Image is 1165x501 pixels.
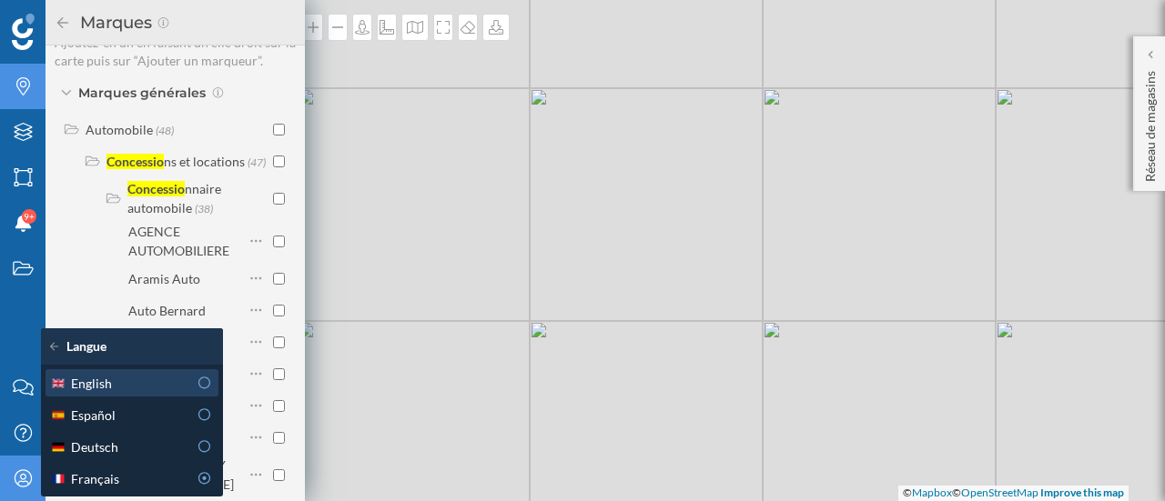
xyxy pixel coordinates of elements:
[106,154,164,169] div: Concessio
[78,84,206,102] span: Marques générales
[195,200,213,215] span: (38)
[127,181,185,196] div: Concessio
[1141,64,1160,182] p: Réseau de magasins
[128,224,229,258] div: AGENCE AUTOMOBILIERE
[128,303,206,318] div: Auto Bernard
[24,207,35,225] span: 9+
[71,374,112,393] span: English
[128,271,200,286] div: Aramis Auto
[156,122,174,137] span: (48)
[248,154,266,169] span: (47)
[71,469,119,488] span: Français
[164,154,245,169] div: ns et locations
[12,14,35,50] img: Logo Geoblink
[71,8,157,37] h2: Marques
[71,406,116,425] span: Español
[50,337,214,356] div: Langue
[898,486,1129,501] div: © ©
[29,13,117,29] span: Assistance
[1040,486,1124,499] a: Improve this map
[55,34,296,70] p: Ajoutez-en un en faisant un clic droit sur la carte puis sur “Ajouter un marqueur”.
[86,122,153,137] div: Automobile
[961,486,1038,499] a: OpenStreetMap
[912,486,952,499] a: Mapbox
[71,437,118,456] span: Deutsch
